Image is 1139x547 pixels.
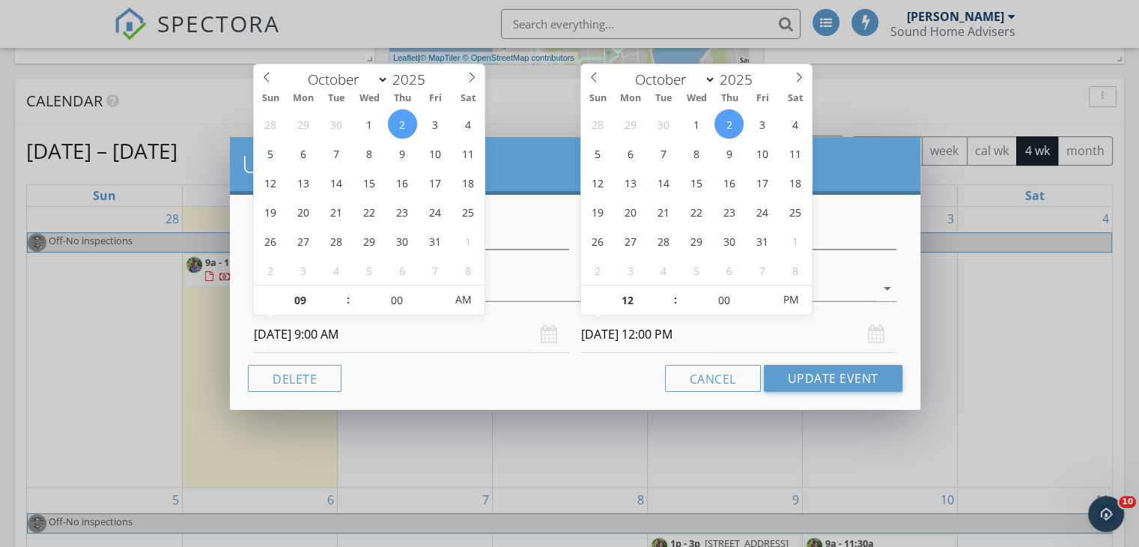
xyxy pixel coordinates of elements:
span: October 29, 2025 [355,226,384,256]
span: October 18, 2025 [453,168,482,197]
span: October 2, 2025 [714,109,744,139]
span: September 29, 2025 [289,109,318,139]
span: September 29, 2025 [616,109,645,139]
span: Fri [419,94,452,103]
span: Fri [746,94,779,103]
span: October 20, 2025 [616,197,645,226]
span: October 1, 2025 [681,109,711,139]
span: October 4, 2025 [453,109,482,139]
span: October 26, 2025 [256,226,285,256]
span: November 8, 2025 [453,256,482,285]
span: September 30, 2025 [649,109,678,139]
span: November 8, 2025 [780,256,810,285]
span: Thu [386,94,419,103]
span: Tue [647,94,680,103]
span: October 26, 2025 [583,226,612,256]
span: November 1, 2025 [453,226,482,256]
span: October 19, 2025 [256,197,285,226]
span: October 25, 2025 [453,197,482,226]
span: October 12, 2025 [256,168,285,197]
span: October 18, 2025 [780,168,810,197]
span: October 13, 2025 [289,168,318,197]
span: October 23, 2025 [388,197,417,226]
span: Tue [320,94,353,103]
span: Mon [287,94,320,103]
span: Mon [614,94,647,103]
span: October 24, 2025 [747,197,777,226]
span: October 27, 2025 [616,226,645,256]
span: November 2, 2025 [256,256,285,285]
span: November 7, 2025 [747,256,777,285]
span: October 11, 2025 [780,139,810,168]
span: October 22, 2025 [355,197,384,226]
span: November 3, 2025 [616,256,645,285]
span: Click to toggle [770,285,811,315]
span: November 4, 2025 [649,256,678,285]
span: September 30, 2025 [322,109,351,139]
span: : [346,285,350,315]
span: November 5, 2025 [681,256,711,285]
span: Sat [452,94,485,103]
span: October 11, 2025 [453,139,482,168]
span: September 28, 2025 [256,109,285,139]
button: Update Event [764,365,902,392]
span: November 2, 2025 [583,256,612,285]
button: Delete [248,365,341,392]
span: Wed [353,94,386,103]
span: Sun [254,94,287,103]
span: October 25, 2025 [780,197,810,226]
span: : [673,285,678,315]
span: October 23, 2025 [714,197,744,226]
span: October 14, 2025 [649,168,678,197]
span: October 8, 2025 [681,139,711,168]
span: November 1, 2025 [780,226,810,256]
span: November 3, 2025 [289,256,318,285]
span: October 22, 2025 [681,197,711,226]
span: October 27, 2025 [289,226,318,256]
input: Select date [254,316,569,353]
span: October 14, 2025 [322,168,351,197]
span: Thu [713,94,746,103]
span: October 15, 2025 [681,168,711,197]
input: Select date [581,316,896,353]
span: October 24, 2025 [421,197,450,226]
span: October 7, 2025 [322,139,351,168]
span: October 30, 2025 [714,226,744,256]
input: Year [716,70,765,89]
span: 10 [1119,496,1136,508]
span: Sun [581,94,614,103]
span: October 17, 2025 [747,168,777,197]
h2: Update Event [242,149,908,179]
span: November 5, 2025 [355,256,384,285]
span: October 21, 2025 [322,197,351,226]
span: September 28, 2025 [583,109,612,139]
span: October 29, 2025 [681,226,711,256]
button: Cancel [665,365,761,392]
span: October 20, 2025 [289,197,318,226]
span: October 12, 2025 [583,168,612,197]
span: October 5, 2025 [583,139,612,168]
input: Year [389,70,438,89]
span: October 7, 2025 [649,139,678,168]
span: October 21, 2025 [649,197,678,226]
span: November 6, 2025 [714,256,744,285]
span: October 9, 2025 [388,139,417,168]
span: October 2, 2025 [388,109,417,139]
span: October 6, 2025 [616,139,645,168]
span: October 30, 2025 [388,226,417,256]
span: October 28, 2025 [322,226,351,256]
span: October 16, 2025 [714,168,744,197]
span: October 17, 2025 [421,168,450,197]
i: arrow_drop_down [878,279,896,297]
span: October 1, 2025 [355,109,384,139]
span: November 6, 2025 [388,256,417,285]
iframe: Intercom live chat [1088,496,1124,532]
span: October 4, 2025 [780,109,810,139]
span: Click to toggle [443,285,485,315]
span: October 10, 2025 [421,139,450,168]
span: October 19, 2025 [583,197,612,226]
span: Wed [680,94,713,103]
span: October 3, 2025 [421,109,450,139]
span: October 31, 2025 [747,226,777,256]
span: October 8, 2025 [355,139,384,168]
